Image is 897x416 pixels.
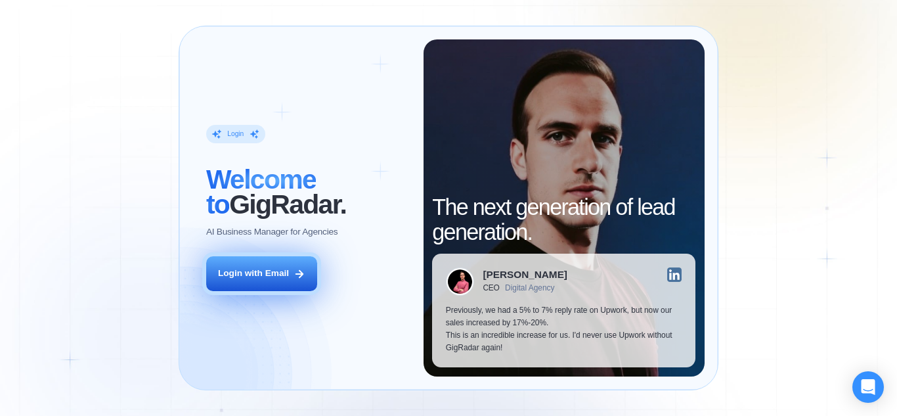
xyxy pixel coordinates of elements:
p: AI Business Manager for Agencies [206,226,338,239]
div: Open Intercom Messenger [852,371,884,403]
div: Login [227,129,244,139]
span: Welcome to [206,164,316,220]
h2: The next generation of lead generation. [432,195,695,244]
div: Login with Email [218,267,289,280]
div: CEO [483,284,499,293]
h2: ‍ GigRadar. [206,168,410,217]
p: Previously, we had a 5% to 7% reply rate on Upwork, but now our sales increased by 17%-20%. This ... [446,304,682,354]
div: [PERSON_NAME] [483,269,567,279]
div: Digital Agency [505,284,554,293]
button: Login with Email [206,256,317,291]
